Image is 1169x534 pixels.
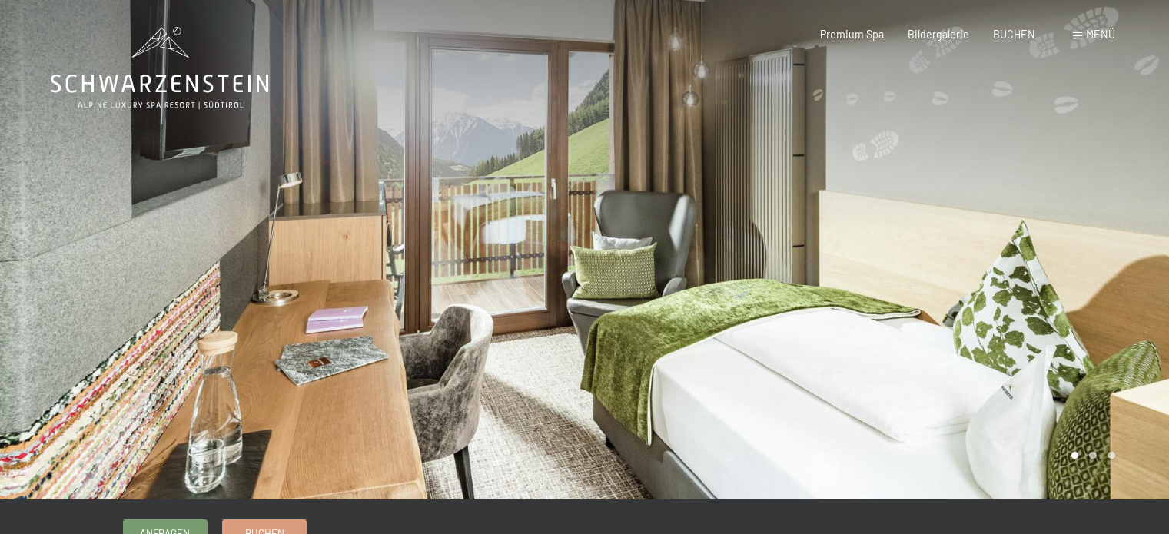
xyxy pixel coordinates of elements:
a: BUCHEN [993,28,1035,41]
a: Premium Spa [820,28,884,41]
a: Bildergalerie [908,28,969,41]
span: Menü [1086,28,1115,41]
